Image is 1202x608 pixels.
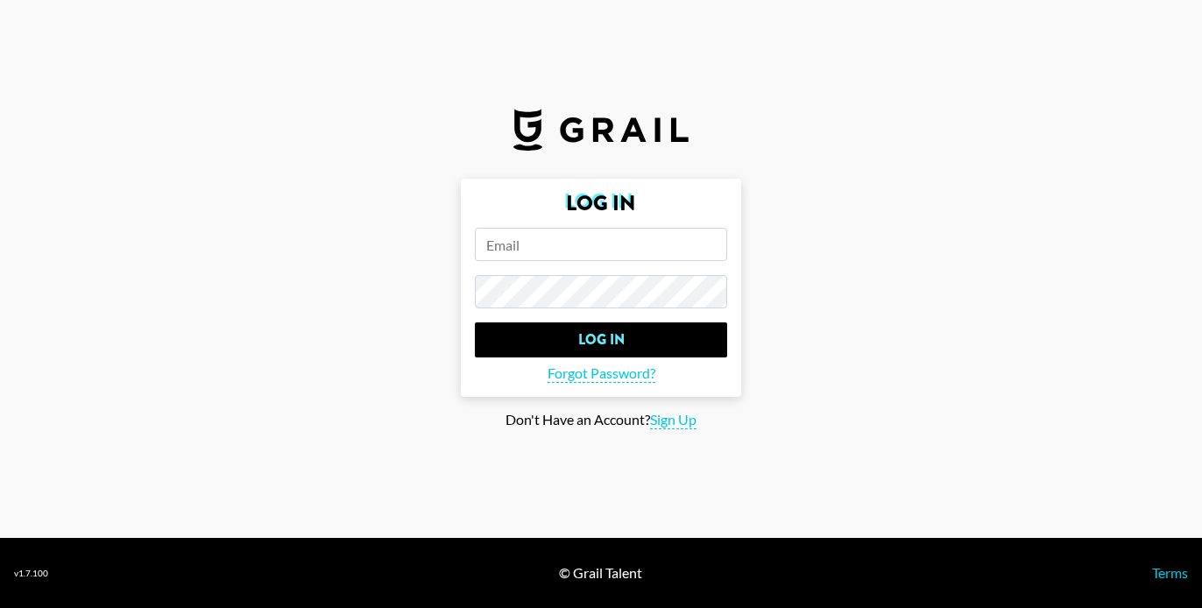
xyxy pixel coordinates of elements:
[548,364,655,383] span: Forgot Password?
[475,228,727,261] input: Email
[475,322,727,357] input: Log In
[14,411,1188,429] div: Don't Have an Account?
[559,564,642,582] div: © Grail Talent
[650,411,696,429] span: Sign Up
[475,193,727,214] h2: Log In
[1152,564,1188,581] a: Terms
[14,568,48,579] div: v 1.7.100
[513,109,689,151] img: Grail Talent Logo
